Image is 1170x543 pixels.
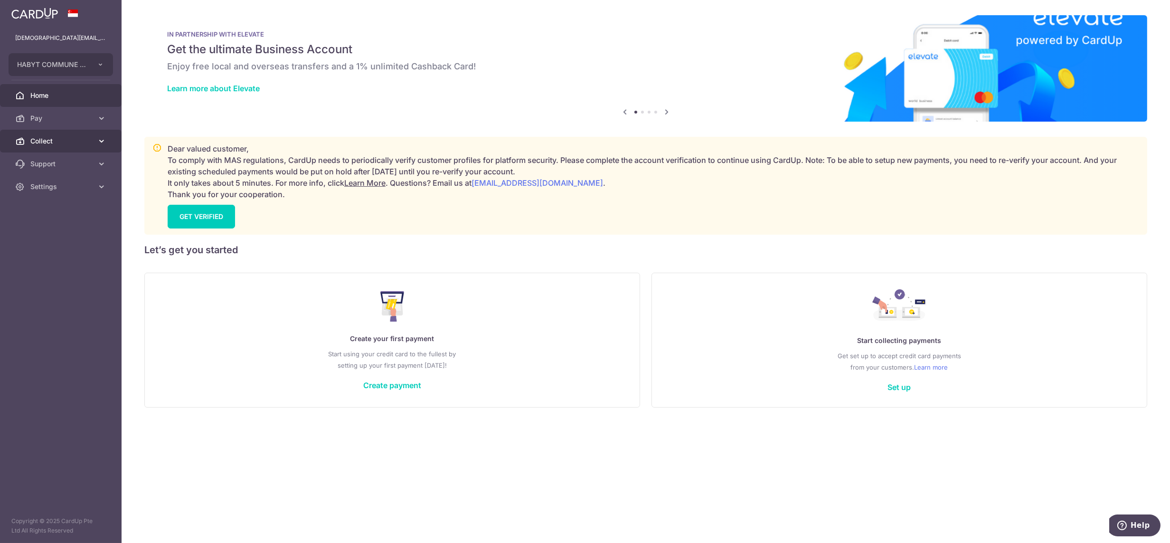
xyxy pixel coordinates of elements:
[30,182,93,191] span: Settings
[9,53,113,76] button: HABYT COMMUNE SINGAPORE 2 PTE. LTD.
[144,15,1147,122] img: Renovation banner
[363,381,421,390] a: Create payment
[11,8,58,19] img: CardUp
[164,333,621,344] p: Create your first payment
[30,91,93,100] span: Home
[30,136,93,146] span: Collect
[167,30,1124,38] p: IN PARTNERSHIP WITH ELEVATE
[1109,514,1161,538] iframe: Opens a widget where you can find more information
[671,350,1128,373] p: Get set up to accept credit card payments from your customers.
[167,42,1124,57] h5: Get the ultimate Business Account
[144,242,1147,257] h5: Let’s get you started
[380,291,405,322] img: Make Payment
[872,289,926,324] img: Collect Payment
[472,178,603,188] a: [EMAIL_ADDRESS][DOMAIN_NAME]
[168,143,1139,200] p: Dear valued customer, To comply with MAS regulations, CardUp needs to periodically verify custome...
[30,159,93,169] span: Support
[671,335,1128,346] p: Start collecting payments
[167,61,1124,72] h6: Enjoy free local and overseas transfers and a 1% unlimited Cashback Card!
[344,178,386,188] a: Learn More
[915,362,948,373] a: Learn more
[164,348,621,371] p: Start using your credit card to the fullest by setting up your first payment [DATE]!
[30,114,93,123] span: Pay
[888,382,911,392] a: Set up
[168,205,235,229] a: GET VERIFIED
[167,84,260,93] a: Learn more about Elevate
[17,60,87,69] span: HABYT COMMUNE SINGAPORE 2 PTE. LTD.
[15,33,106,43] p: [DEMOGRAPHIC_DATA][EMAIL_ADDRESS][DOMAIN_NAME]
